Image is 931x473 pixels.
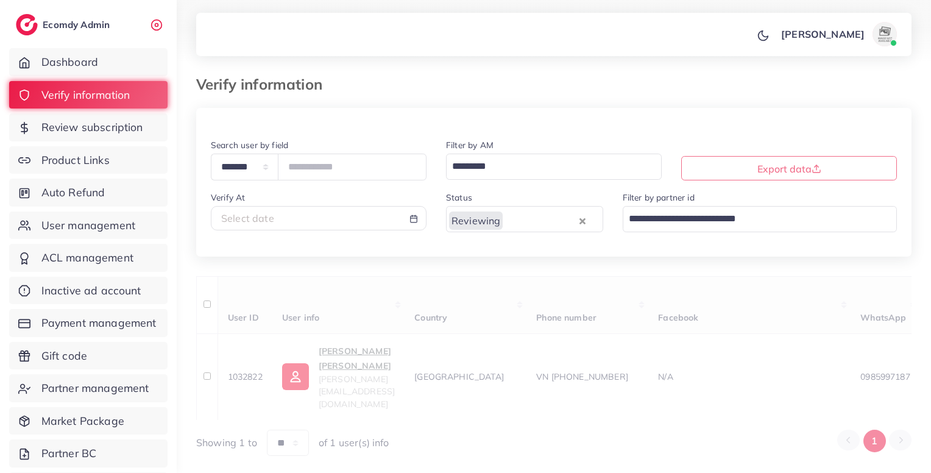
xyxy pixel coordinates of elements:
[9,81,168,109] a: Verify information
[448,156,646,177] input: Search for option
[623,191,695,204] label: Filter by partner id
[221,212,274,224] span: Select date
[41,119,143,135] span: Review subscription
[41,185,105,201] span: Auto Refund
[41,380,149,396] span: Partner management
[579,213,586,227] button: Clear Selected
[41,283,141,299] span: Inactive ad account
[623,206,897,232] div: Search for option
[41,250,133,266] span: ACL management
[43,19,113,30] h2: Ecomdy Admin
[9,146,168,174] a: Product Links
[446,139,494,151] label: Filter by AM
[9,244,168,272] a: ACL management
[446,154,662,180] div: Search for option
[211,191,245,204] label: Verify At
[774,22,902,46] a: [PERSON_NAME]avatar
[681,156,897,180] button: Export data
[16,14,113,35] a: logoEcomdy Admin
[41,218,135,233] span: User management
[625,208,882,229] input: Search for option
[211,139,288,151] label: Search user by field
[446,206,603,232] div: Search for option
[41,315,157,331] span: Payment management
[41,446,97,461] span: Partner BC
[446,191,472,204] label: Status
[41,348,87,364] span: Gift code
[16,14,38,35] img: logo
[41,413,124,429] span: Market Package
[9,48,168,76] a: Dashboard
[873,22,897,46] img: avatar
[9,113,168,141] a: Review subscription
[757,163,821,175] span: Export data
[504,208,576,229] input: Search for option
[781,27,865,41] p: [PERSON_NAME]
[9,374,168,402] a: Partner management
[449,212,503,229] span: Reviewing
[9,277,168,305] a: Inactive ad account
[9,309,168,337] a: Payment management
[41,87,130,103] span: Verify information
[41,152,110,168] span: Product Links
[41,54,98,70] span: Dashboard
[9,179,168,207] a: Auto Refund
[196,76,332,93] h3: Verify information
[9,439,168,468] a: Partner BC
[9,407,168,435] a: Market Package
[9,212,168,240] a: User management
[9,342,168,370] a: Gift code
